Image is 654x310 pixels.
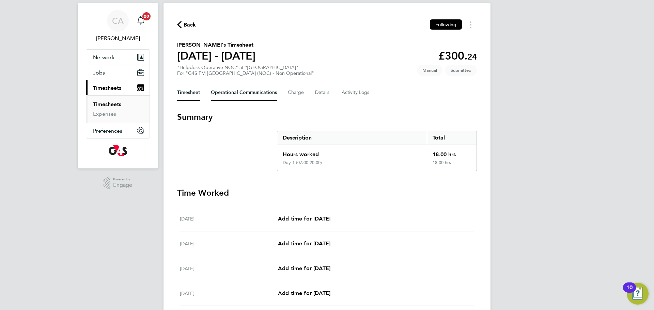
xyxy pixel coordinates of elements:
[627,283,649,305] button: Open Resource Center, 10 new notifications
[177,41,255,49] h2: [PERSON_NAME]'s Timesheet
[277,145,427,160] div: Hours worked
[134,10,147,32] a: 20
[277,131,427,145] div: Description
[278,240,330,247] span: Add time for [DATE]
[278,215,330,222] span: Add time for [DATE]
[177,70,314,76] div: For "G4S FM [GEOGRAPHIC_DATA] (NOC) - Non Operational"
[86,10,150,43] a: CA[PERSON_NAME]
[180,264,278,273] div: [DATE]
[435,21,456,28] span: Following
[427,145,477,160] div: 18.00 hrs
[180,215,278,223] div: [DATE]
[427,160,477,171] div: 18.00 hrs
[288,84,304,101] button: Charge
[86,65,150,80] button: Jobs
[180,240,278,248] div: [DATE]
[113,182,132,188] span: Engage
[430,19,462,30] button: Following
[109,145,127,156] img: g4s-logo-retina.png
[465,19,477,30] button: Timesheets Menu
[93,128,122,134] span: Preferences
[86,123,150,138] button: Preferences
[86,80,150,95] button: Timesheets
[278,265,330,272] span: Add time for [DATE]
[177,187,477,198] h3: Time Worked
[142,12,151,20] span: 20
[277,131,477,171] div: Summary
[86,50,150,65] button: Network
[112,16,124,25] span: CA
[93,101,121,108] a: Timesheets
[93,85,121,91] span: Timesheets
[86,95,150,123] div: Timesheets
[113,177,132,182] span: Powered by
[427,131,477,145] div: Total
[211,84,277,101] button: Operational Communications
[278,264,330,273] a: Add time for [DATE]
[278,289,330,297] a: Add time for [DATE]
[315,84,331,101] button: Details
[177,20,196,29] button: Back
[104,177,133,190] a: Powered byEngage
[184,21,196,29] span: Back
[86,34,150,43] span: Chyrie Anderson
[93,69,105,76] span: Jobs
[177,112,477,123] h3: Summary
[278,290,330,296] span: Add time for [DATE]
[78,3,158,168] nav: Main navigation
[417,65,442,76] span: This timesheet was manually created.
[93,54,114,61] span: Network
[467,52,477,62] span: 24
[445,65,477,76] span: This timesheet is Submitted.
[177,49,255,63] h1: [DATE] - [DATE]
[180,289,278,297] div: [DATE]
[86,145,150,156] a: Go to home page
[177,65,314,76] div: "Helpdesk Operative NOC" at "[GEOGRAPHIC_DATA]"
[283,160,322,165] div: Day 1 (07.00-20.00)
[177,84,200,101] button: Timesheet
[626,288,633,296] div: 10
[93,111,116,117] a: Expenses
[278,215,330,223] a: Add time for [DATE]
[342,84,370,101] button: Activity Logs
[438,49,477,62] app-decimal: £300.
[278,240,330,248] a: Add time for [DATE]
